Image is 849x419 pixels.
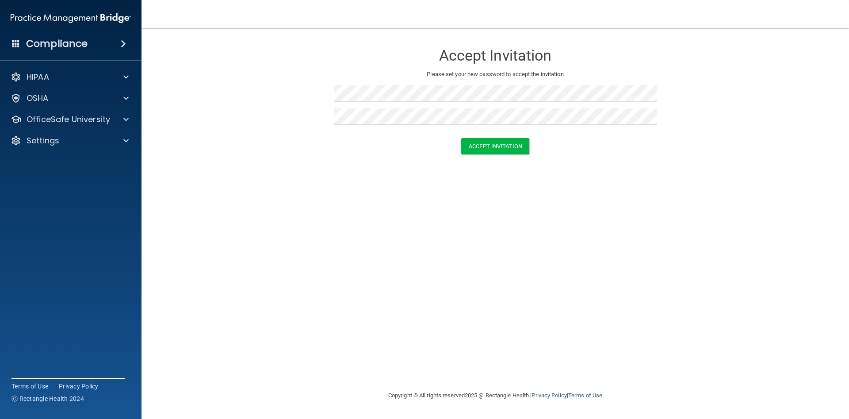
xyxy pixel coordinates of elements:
[11,72,129,82] a: HIPAA
[27,135,59,146] p: Settings
[59,382,99,391] a: Privacy Policy
[334,47,657,64] h3: Accept Invitation
[532,392,566,399] a: Privacy Policy
[568,392,602,399] a: Terms of Use
[11,135,129,146] a: Settings
[27,72,49,82] p: HIPAA
[27,114,110,125] p: OfficeSafe University
[26,38,88,50] h4: Compliance
[461,138,529,154] button: Accept Invitation
[27,93,49,104] p: OSHA
[11,93,129,104] a: OSHA
[11,382,48,391] a: Terms of Use
[334,381,657,410] div: Copyright © All rights reserved 2025 @ Rectangle Health | |
[11,394,84,403] span: Ⓒ Rectangle Health 2024
[11,114,129,125] a: OfficeSafe University
[11,9,131,27] img: PMB logo
[340,69,650,80] p: Please set your new password to accept the invitation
